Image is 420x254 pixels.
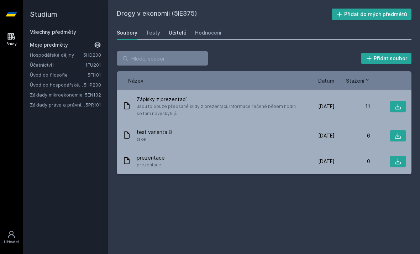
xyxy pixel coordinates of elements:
a: 5EN102 [85,92,101,98]
a: Study [1,28,21,50]
div: Study [6,41,17,47]
span: test varianta B [137,129,172,136]
a: 5HD200 [83,52,101,58]
a: 5PR101 [85,102,101,108]
div: Uživatel [4,239,19,245]
a: Úvod do hospodářské a sociální politiky [30,81,84,88]
div: 0 [335,158,370,165]
a: 1FU201 [85,62,101,68]
span: Stažení [346,77,364,84]
a: Základy mikroekonomie [30,91,85,98]
a: 5FI101 [88,72,101,78]
div: Testy [146,29,160,36]
a: Úvod do filosofie [30,71,88,78]
a: Účetnictví I. [30,61,85,68]
a: 5HP200 [84,82,101,88]
a: Základy práva a právní nauky [30,101,85,108]
span: [DATE] [318,158,335,165]
a: Hodnocení [195,26,221,40]
span: [DATE] [318,132,335,139]
a: Testy [146,26,160,40]
a: Hospodářské dějiny [30,51,83,58]
input: Hledej soubor [117,51,208,66]
span: prezentace [137,161,165,169]
button: Přidat do mých předmětů [332,9,412,20]
button: Název [128,77,143,84]
button: Přidat soubor [361,53,412,64]
a: Soubory [117,26,137,40]
div: Hodnocení [195,29,221,36]
span: Jsou to pouze přepsané slidy z prezentací. Informace řečené během hodin se tam nevyskytují. [137,103,296,117]
a: Uživatel [1,227,21,248]
span: Zápisky z prezentací [137,96,296,103]
h2: Drogy v ekonomii (5IE375) [117,9,332,20]
span: Moje předměty [30,41,68,48]
div: Soubory [117,29,137,36]
a: Všechny předměty [30,29,76,35]
a: Učitelé [169,26,187,40]
span: take [137,136,172,143]
span: [DATE] [318,103,335,110]
button: Datum [318,77,335,84]
div: 6 [335,132,370,139]
button: Stažení [346,77,370,84]
div: 11 [335,103,370,110]
span: prezentace [137,154,165,161]
div: Učitelé [169,29,187,36]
